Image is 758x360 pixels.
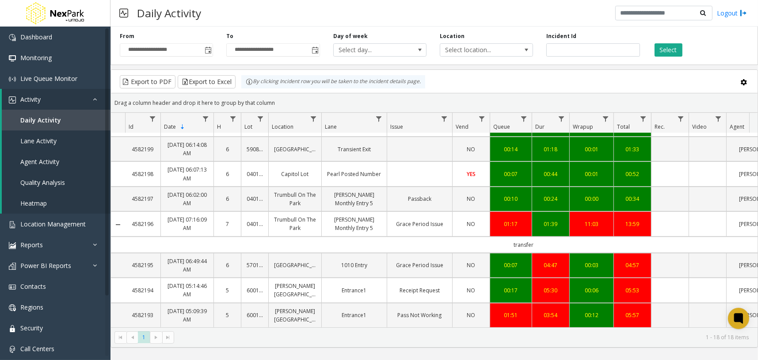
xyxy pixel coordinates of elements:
[2,151,110,172] a: Agent Activity
[619,170,646,178] a: 00:52
[274,145,316,153] a: [GEOGRAPHIC_DATA]
[119,2,128,24] img: pageIcon
[20,345,54,353] span: Call Centers
[655,43,682,57] button: Select
[495,311,526,319] a: 01:51
[120,75,175,88] button: Export to PDF
[493,123,510,130] span: Queue
[130,311,155,319] a: 4582193
[619,286,646,295] a: 05:53
[327,145,381,153] a: Transient Exit
[495,286,526,295] a: 00:17
[619,261,646,269] a: 04:57
[537,220,564,228] a: 01:39
[619,220,646,228] a: 13:59
[219,220,236,228] a: 7
[458,145,484,153] a: NO
[130,261,155,269] a: 4582195
[392,286,447,295] a: Receipt Request
[467,220,476,228] span: NO
[166,165,208,182] a: [DATE] 06:07:13 AM
[310,44,320,56] span: Toggle popup
[120,32,134,40] label: From
[247,195,263,203] a: 040139
[675,113,687,125] a: Rec. Filter Menu
[619,145,646,153] div: 01:33
[179,333,749,341] kendo-pager-info: 1 - 18 of 18 items
[9,346,16,353] img: 'icon'
[9,221,16,228] img: 'icon'
[130,220,155,228] a: 4582196
[575,145,608,153] a: 00:01
[9,304,16,311] img: 'icon'
[247,311,263,319] a: 600128
[575,170,608,178] a: 00:01
[247,145,263,153] a: 590806
[179,123,186,130] span: Sortable
[458,195,484,203] a: NO
[537,145,564,153] a: 01:18
[467,311,476,319] span: NO
[20,116,61,124] span: Daily Activity
[20,303,43,311] span: Regions
[537,170,564,178] div: 00:44
[495,261,526,269] a: 00:07
[537,311,564,319] a: 03:54
[2,172,110,193] a: Quality Analysis
[9,263,16,270] img: 'icon'
[20,178,65,187] span: Quality Analysis
[20,199,47,207] span: Heatmap
[166,141,208,157] a: [DATE] 06:14:08 AM
[655,123,665,130] span: Rec.
[219,286,236,295] a: 5
[575,261,608,269] a: 00:03
[467,195,476,203] span: NO
[308,113,320,125] a: Location Filter Menu
[247,170,263,178] a: 040188
[244,123,252,130] span: Lot
[327,311,381,319] a: Entrance1
[20,33,52,41] span: Dashboard
[458,286,484,295] a: NO
[241,75,425,88] div: By clicking Incident row you will be taken to the incident details page.
[164,123,176,130] span: Date
[495,220,526,228] a: 01:17
[467,170,476,178] span: YES
[537,195,564,203] a: 00:24
[495,195,526,203] div: 00:10
[458,170,484,178] a: YES
[255,113,267,125] a: Lot Filter Menu
[2,193,110,214] a: Heatmap
[166,191,208,207] a: [DATE] 06:02:00 AM
[456,123,469,130] span: Vend
[518,113,530,125] a: Queue Filter Menu
[272,123,293,130] span: Location
[20,220,86,228] span: Location Management
[203,44,213,56] span: Toggle popup
[166,282,208,299] a: [DATE] 05:14:46 AM
[575,311,608,319] a: 00:12
[619,311,646,319] a: 05:57
[274,307,316,324] a: [PERSON_NAME][GEOGRAPHIC_DATA]
[556,113,568,125] a: Dur Filter Menu
[495,145,526,153] div: 00:14
[637,113,649,125] a: Total Filter Menu
[712,113,724,125] a: Video Filter Menu
[130,286,155,295] a: 4582194
[2,130,110,151] a: Lane Activity
[226,32,233,40] label: To
[575,220,608,228] div: 11:03
[327,170,381,178] a: Pearl Posted Number
[575,286,608,295] a: 00:06
[535,123,545,130] span: Dur
[575,195,608,203] div: 00:00
[246,78,253,85] img: infoIcon.svg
